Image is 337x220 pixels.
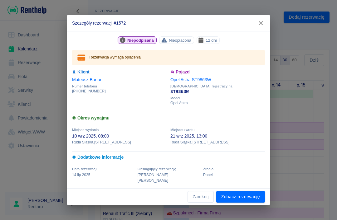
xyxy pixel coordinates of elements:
h6: Klient [72,69,167,75]
span: Numer telefonu [72,84,167,88]
span: Data rezerwacji [72,167,97,171]
span: Niepodpisana [125,37,156,44]
p: [PHONE_NUMBER] [72,88,167,94]
p: ST9863W [170,88,265,95]
p: Ruda Śląska , [STREET_ADDRESS] [170,139,265,145]
div: Rezerwacja wymaga opłacenia [90,52,141,63]
h6: Pojazd [170,69,265,75]
span: Nieopłacona [166,37,194,44]
p: Ruda Śląska , [STREET_ADDRESS] [72,139,167,145]
a: Opel Astra ST9863W [170,77,211,82]
p: 14 lip 2025 [72,172,134,178]
span: Obsługujący rezerwację [138,167,176,171]
a: Zobacz rezerwację [216,191,265,203]
p: 21 wrz 2025, 13:00 [170,133,265,139]
p: [PERSON_NAME] [PERSON_NAME] [138,172,199,183]
p: 10 wrz 2025, 08:00 [72,133,167,139]
span: Żrodło [203,167,213,171]
h6: Okres wynajmu [72,115,265,121]
p: Panel [203,172,265,178]
h6: Dodatkowe informacje [72,154,265,161]
p: Opel Astra [170,100,265,106]
span: Miejsce zwrotu [170,128,194,132]
button: Zamknij [188,191,214,203]
span: 12 dni [203,37,219,44]
h2: Szczegóły rezerwacji #1572 [67,15,270,31]
span: [DEMOGRAPHIC_DATA] rejestracyjna [170,84,265,88]
span: Model [170,96,265,100]
a: Mateusz Burtan [72,77,102,82]
span: Miejsce wydania [72,128,99,132]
